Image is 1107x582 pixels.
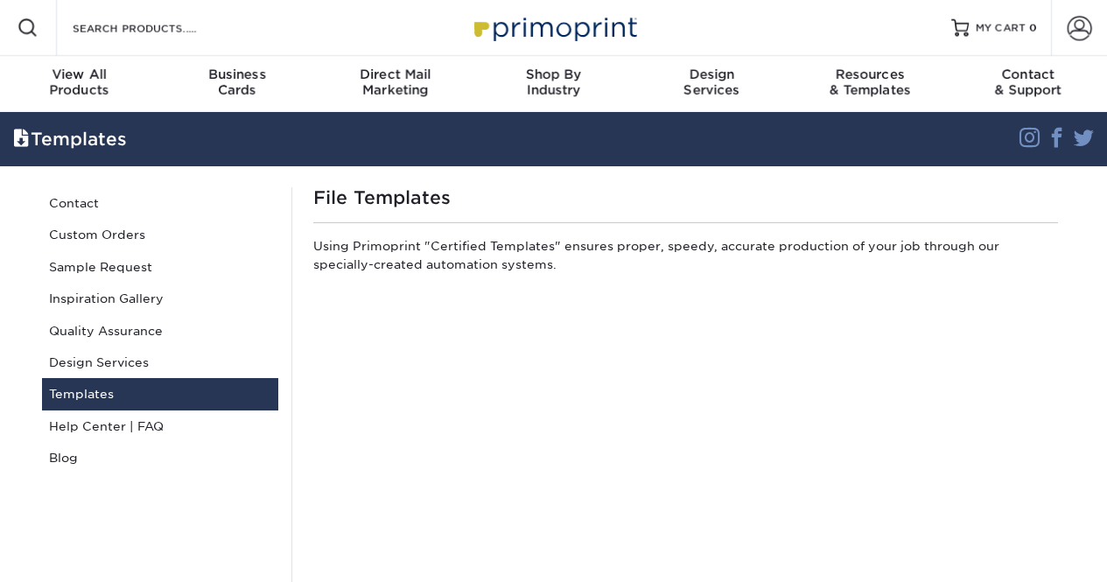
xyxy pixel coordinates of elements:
[42,315,278,347] a: Quality Assurance
[474,67,633,82] span: Shop By
[633,56,791,112] a: DesignServices
[42,347,278,378] a: Design Services
[976,21,1026,36] span: MY CART
[633,67,791,82] span: Design
[158,67,317,98] div: Cards
[949,67,1107,82] span: Contact
[474,56,633,112] a: Shop ByIndustry
[633,67,791,98] div: Services
[474,67,633,98] div: Industry
[42,442,278,473] a: Blog
[316,67,474,98] div: Marketing
[313,187,1058,208] h1: File Templates
[42,283,278,314] a: Inspiration Gallery
[313,237,1058,280] p: Using Primoprint "Certified Templates" ensures proper, speedy, accurate production of your job th...
[791,67,949,98] div: & Templates
[42,187,278,219] a: Contact
[1029,22,1037,34] span: 0
[316,67,474,82] span: Direct Mail
[466,9,641,46] img: Primoprint
[791,56,949,112] a: Resources& Templates
[42,219,278,250] a: Custom Orders
[42,378,278,410] a: Templates
[949,56,1107,112] a: Contact& Support
[949,67,1107,98] div: & Support
[316,56,474,112] a: Direct MailMarketing
[42,410,278,442] a: Help Center | FAQ
[158,67,317,82] span: Business
[42,251,278,283] a: Sample Request
[791,67,949,82] span: Resources
[158,56,317,112] a: BusinessCards
[71,18,242,39] input: SEARCH PRODUCTS.....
